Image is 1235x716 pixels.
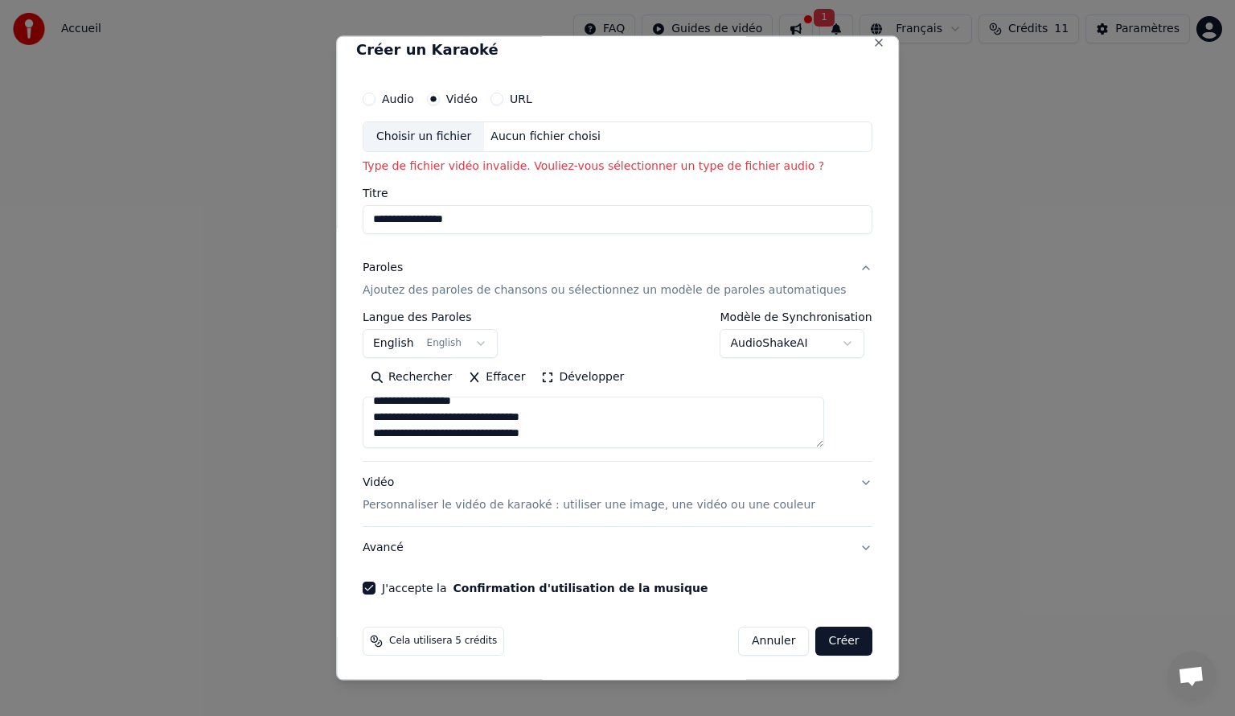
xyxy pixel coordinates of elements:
label: Titre [363,187,872,198]
div: Vidéo [363,474,815,512]
label: J'accepte la [382,582,708,593]
button: Effacer [460,364,533,389]
button: Avancé [363,526,872,568]
div: ParolesAjoutez des paroles de chansons ou sélectionnez un modèle de paroles automatiques [363,311,872,460]
span: Cela utilisera 5 crédits [389,634,497,647]
h2: Créer un Karaoké [356,43,879,57]
label: Langue des Paroles [363,311,498,322]
button: VidéoPersonnaliser le vidéo de karaoké : utiliser une image, une vidéo ou une couleur [363,461,872,525]
button: Développer [534,364,633,389]
label: URL [510,93,532,105]
p: Personnaliser le vidéo de karaoké : utiliser une image, une vidéo ou une couleur [363,496,815,512]
p: Type de fichier vidéo invalide. Vouliez-vous sélectionner un type de fichier audio ? [363,158,872,174]
label: Vidéo [446,93,478,105]
button: Annuler [738,626,809,655]
div: Choisir un fichier [363,122,484,151]
label: Modèle de Synchronisation [720,311,872,322]
button: ParolesAjoutez des paroles de chansons ou sélectionnez un modèle de paroles automatiques [363,246,872,311]
div: Aucun fichier choisi [485,129,608,145]
button: Créer [816,626,872,655]
p: Ajoutez des paroles de chansons ou sélectionnez un modèle de paroles automatiques [363,282,847,298]
label: Audio [382,93,414,105]
button: J'accepte la [453,582,708,593]
div: Paroles [363,259,403,275]
button: Rechercher [363,364,460,389]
